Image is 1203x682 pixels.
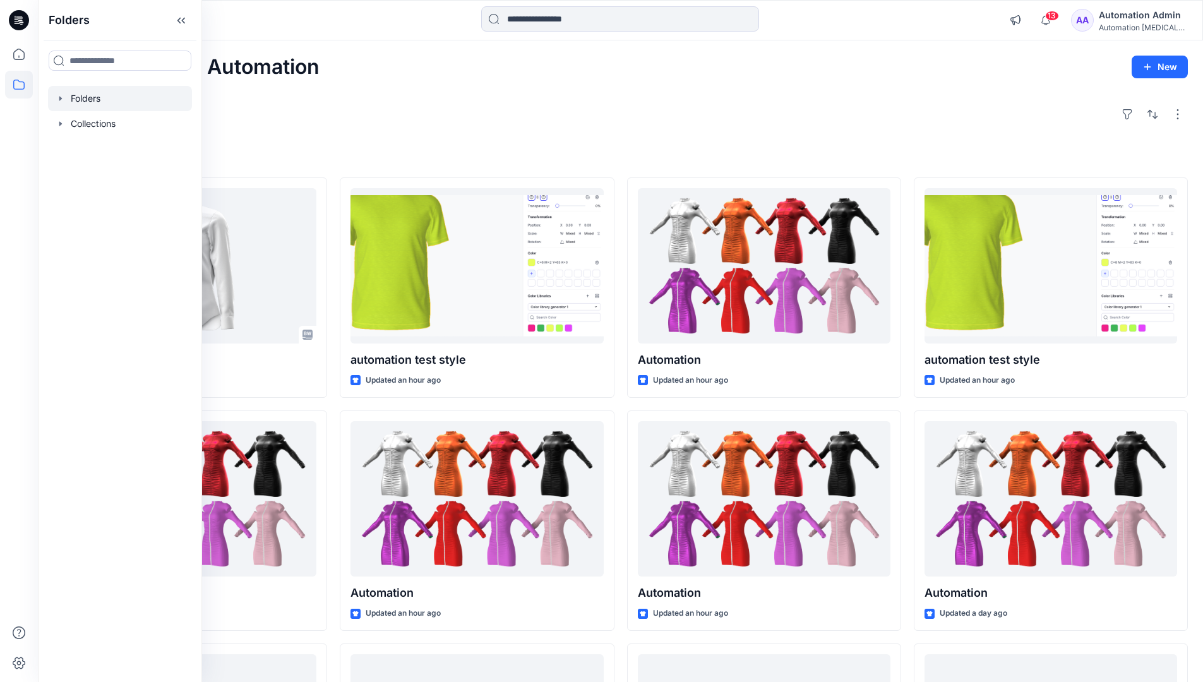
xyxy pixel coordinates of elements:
[638,584,890,602] p: Automation
[350,351,603,369] p: automation test style
[940,607,1007,620] p: Updated a day ago
[1099,8,1187,23] div: Automation Admin
[925,188,1177,344] a: automation test style
[638,421,890,577] a: Automation
[925,351,1177,369] p: automation test style
[940,374,1015,387] p: Updated an hour ago
[925,421,1177,577] a: Automation
[350,188,603,344] a: automation test style
[366,374,441,387] p: Updated an hour ago
[653,607,728,620] p: Updated an hour ago
[1071,9,1094,32] div: AA
[1132,56,1188,78] button: New
[1099,23,1187,32] div: Automation [MEDICAL_DATA]...
[1045,11,1059,21] span: 13
[653,374,728,387] p: Updated an hour ago
[350,584,603,602] p: Automation
[925,584,1177,602] p: Automation
[350,421,603,577] a: Automation
[638,351,890,369] p: Automation
[53,150,1188,165] h4: Styles
[366,607,441,620] p: Updated an hour ago
[638,188,890,344] a: Automation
